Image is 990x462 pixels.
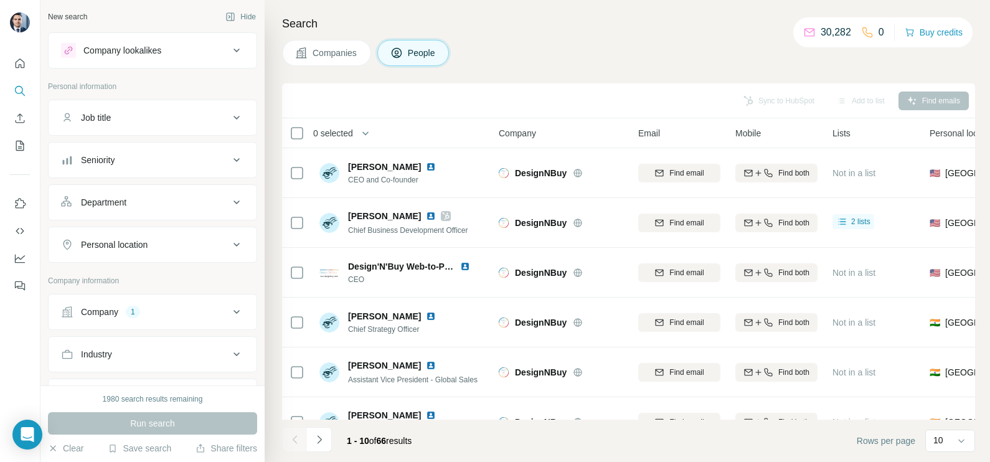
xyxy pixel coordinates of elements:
span: 🇮🇳 [930,416,940,428]
button: My lists [10,134,30,157]
img: LinkedIn logo [426,311,436,321]
span: DesignNBuy [515,366,567,379]
span: 🇺🇸 [930,167,940,179]
div: Industry [81,348,112,361]
p: 30,282 [821,25,851,40]
h4: Search [282,15,975,32]
img: LinkedIn logo [426,211,436,221]
button: Find both [735,413,818,431]
p: Personal information [48,81,257,92]
button: Find email [638,164,720,182]
button: Job title [49,103,257,133]
button: Find both [735,313,818,332]
img: Logo of DesignNBuy [499,168,509,178]
button: HQ location [49,382,257,412]
span: Find email [669,217,704,229]
span: Find both [778,317,809,328]
button: Hide [217,7,265,26]
span: Not in a list [832,417,875,427]
span: 🇮🇳 [930,366,940,379]
span: 0 selected [313,127,353,139]
div: Department [81,196,126,209]
span: Companies [313,47,358,59]
span: Mobile [735,127,761,139]
img: Avatar [10,12,30,32]
img: LinkedIn logo [426,361,436,370]
img: Avatar [319,213,339,233]
span: Chief Business Development Officer [348,226,468,235]
span: Find both [778,217,809,229]
button: Enrich CSV [10,107,30,130]
button: Use Surfe on LinkedIn [10,192,30,215]
p: Company information [48,275,257,286]
img: Avatar [319,362,339,382]
button: Feedback [10,275,30,297]
div: 1 [126,306,140,318]
span: [PERSON_NAME] [348,359,421,372]
img: Logo of DesignNBuy [499,417,509,427]
span: results [347,436,412,446]
p: 0 [879,25,884,40]
img: LinkedIn logo [426,162,436,172]
img: Avatar [319,313,339,332]
span: [PERSON_NAME] [348,310,421,323]
button: Find email [638,263,720,282]
img: LinkedIn logo [426,410,436,420]
button: Dashboard [10,247,30,270]
button: Company lookalikes [49,35,257,65]
button: Find email [638,214,720,232]
span: 1 - 10 [347,436,369,446]
span: Email [638,127,660,139]
span: Not in a list [832,168,875,178]
span: Find email [669,367,704,378]
span: Find both [778,367,809,378]
button: Find email [638,363,720,382]
span: Chief Strategy Officer [348,324,451,335]
button: Seniority [49,145,257,175]
span: DesignNBuy [515,167,567,179]
button: Search [10,80,30,102]
span: of [369,436,377,446]
img: Logo of DesignNBuy [499,318,509,328]
span: Not in a list [832,318,875,328]
span: DesignNBuy [515,266,567,279]
img: Logo of DesignNBuy [499,367,509,377]
span: 🇺🇸 [930,217,940,229]
button: Find both [735,263,818,282]
button: Find both [735,363,818,382]
button: Save search [108,442,171,455]
span: Find email [669,317,704,328]
span: DesignNBuy [515,416,567,428]
span: Find both [778,417,809,428]
span: Find both [778,167,809,179]
button: Company1 [49,297,257,327]
span: Find email [669,267,704,278]
span: 🇺🇸 [930,266,940,279]
span: Lists [832,127,851,139]
span: Assistant Vice President - Global Sales [348,375,478,384]
span: Find email [669,167,704,179]
span: DesignNBuy [515,316,567,329]
button: Share filters [196,442,257,455]
span: Rows per page [857,435,915,447]
button: Find email [638,313,720,332]
span: 2 lists [851,216,870,227]
button: Use Surfe API [10,220,30,242]
button: Clear [48,442,83,455]
div: Company [81,306,118,318]
span: CEO [348,274,485,285]
span: Not in a list [832,268,875,278]
span: DesignNBuy [515,217,567,229]
button: Find both [735,164,818,182]
img: Avatar [319,263,339,283]
img: LinkedIn logo [460,262,470,271]
button: Personal location [49,230,257,260]
button: Industry [49,339,257,369]
span: [PERSON_NAME] [348,210,421,222]
img: Logo of DesignNBuy [499,268,509,278]
img: Logo of DesignNBuy [499,218,509,228]
span: [PERSON_NAME] [348,161,421,173]
img: Avatar [319,412,339,432]
span: 🇮🇳 [930,316,940,329]
div: 1980 search results remaining [103,394,203,405]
